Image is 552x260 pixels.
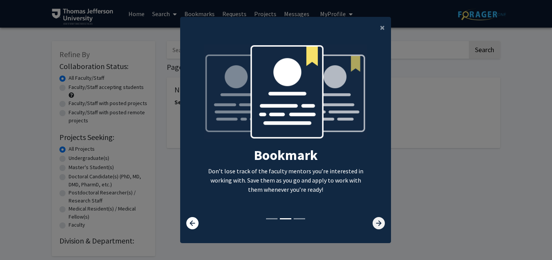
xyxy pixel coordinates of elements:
button: Close [374,17,391,38]
span: × [380,21,385,33]
p: Don’t lose track of the faculty mentors you’re interested in working with. Save them as you go an... [204,166,368,194]
img: bookmark [204,44,368,147]
h2: Bookmark [204,147,368,163]
iframe: Chat [6,225,33,254]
